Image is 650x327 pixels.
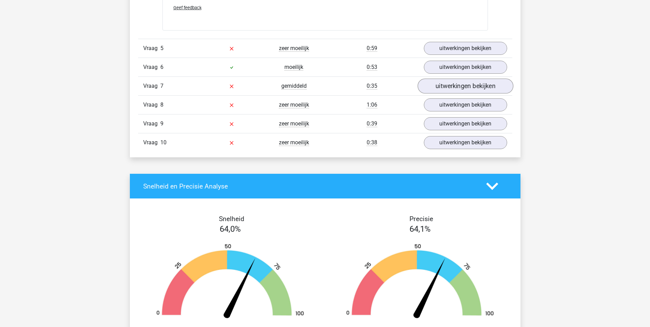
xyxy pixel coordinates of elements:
[367,120,377,127] span: 0:39
[281,83,307,89] span: gemiddeld
[143,182,476,190] h4: Snelheid en Precisie Analyse
[367,45,377,52] span: 0:59
[367,64,377,71] span: 0:53
[333,215,510,223] h4: Precisie
[367,83,377,89] span: 0:35
[424,42,507,55] a: uitwerkingen bekijken
[160,101,163,108] span: 8
[160,83,163,89] span: 7
[424,98,507,111] a: uitwerkingen bekijken
[409,224,431,234] span: 64,1%
[143,82,160,90] span: Vraag
[143,215,320,223] h4: Snelheid
[160,139,167,146] span: 10
[417,78,513,94] a: uitwerkingen bekijken
[424,136,507,149] a: uitwerkingen bekijken
[279,120,309,127] span: zeer moeilijk
[279,45,309,52] span: zeer moeilijk
[284,64,303,71] span: moeilijk
[424,61,507,74] a: uitwerkingen bekijken
[424,117,507,130] a: uitwerkingen bekijken
[143,101,160,109] span: Vraag
[143,63,160,71] span: Vraag
[160,64,163,70] span: 6
[143,120,160,128] span: Vraag
[220,224,241,234] span: 64,0%
[143,44,160,52] span: Vraag
[160,120,163,127] span: 9
[279,101,309,108] span: zeer moeilijk
[160,45,163,51] span: 5
[367,101,377,108] span: 1:06
[146,243,315,322] img: 64.04c39a417a5c.png
[173,5,201,10] span: Geef feedback
[279,139,309,146] span: zeer moeilijk
[143,138,160,147] span: Vraag
[367,139,377,146] span: 0:38
[335,243,505,322] img: 64.04c39a417a5c.png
